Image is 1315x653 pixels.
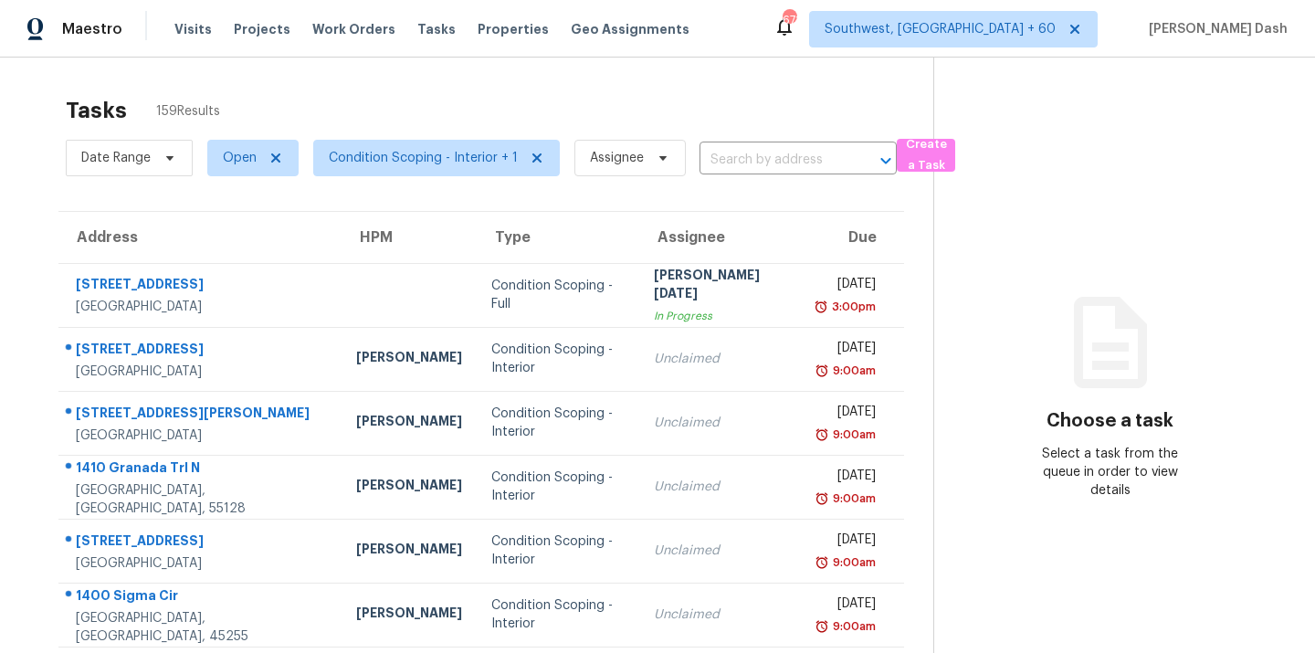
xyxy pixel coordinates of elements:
span: Geo Assignments [571,20,689,38]
th: Assignee [639,212,804,263]
span: Southwest, [GEOGRAPHIC_DATA] + 60 [825,20,1056,38]
img: Overdue Alarm Icon [815,553,829,572]
input: Search by address [700,146,846,174]
div: 671 [783,11,795,29]
span: Properties [478,20,549,38]
div: [PERSON_NAME] [356,476,462,499]
div: [STREET_ADDRESS] [76,275,327,298]
div: Select a task from the queue in order to view details [1023,445,1198,500]
th: Due [805,212,905,263]
div: 9:00am [829,426,876,444]
th: Type [477,212,639,263]
div: [GEOGRAPHIC_DATA] [76,363,327,381]
h2: Tasks [66,101,127,120]
div: [PERSON_NAME] [356,348,462,371]
span: Condition Scoping - Interior + 1 [329,149,518,167]
div: 1400 Sigma Cir [76,586,327,609]
div: [DATE] [819,531,877,553]
span: [PERSON_NAME] Dash [1141,20,1288,38]
div: [DATE] [819,275,877,298]
div: [DATE] [819,467,877,490]
div: Unclaimed [654,542,789,560]
img: Overdue Alarm Icon [815,426,829,444]
span: Create a Task [906,134,946,176]
div: Unclaimed [654,606,789,624]
div: 9:00am [829,490,876,508]
div: Condition Scoping - Full [491,277,625,313]
div: [PERSON_NAME][DATE] [654,266,789,307]
div: [PERSON_NAME] [356,604,462,627]
div: Condition Scoping - Interior [491,469,625,505]
div: Condition Scoping - Interior [491,596,625,633]
div: [PERSON_NAME] [356,540,462,563]
div: Condition Scoping - Interior [491,405,625,441]
span: Projects [234,20,290,38]
button: Create a Task [897,139,955,172]
img: Overdue Alarm Icon [814,298,828,316]
div: [STREET_ADDRESS] [76,340,327,363]
h3: Choose a task [1047,412,1173,430]
th: HPM [342,212,477,263]
div: [STREET_ADDRESS][PERSON_NAME] [76,404,327,427]
div: Condition Scoping - Interior [491,341,625,377]
span: 159 Results [156,102,220,121]
div: 3:00pm [828,298,876,316]
div: [GEOGRAPHIC_DATA] [76,298,327,316]
button: Open [873,148,899,174]
div: Condition Scoping - Interior [491,532,625,569]
div: [GEOGRAPHIC_DATA], [GEOGRAPHIC_DATA], 55128 [76,481,327,518]
div: Unclaimed [654,350,789,368]
div: [STREET_ADDRESS] [76,532,327,554]
span: Tasks [417,23,456,36]
div: [GEOGRAPHIC_DATA] [76,554,327,573]
div: [DATE] [819,595,877,617]
span: Assignee [590,149,644,167]
span: Visits [174,20,212,38]
div: [GEOGRAPHIC_DATA], [GEOGRAPHIC_DATA], 45255 [76,609,327,646]
span: Open [223,149,257,167]
div: 9:00am [829,362,876,380]
div: [DATE] [819,339,877,362]
div: Unclaimed [654,478,789,496]
span: Work Orders [312,20,395,38]
div: [GEOGRAPHIC_DATA] [76,427,327,445]
div: [PERSON_NAME] [356,412,462,435]
div: [DATE] [819,403,877,426]
img: Overdue Alarm Icon [815,617,829,636]
div: In Progress [654,307,789,325]
img: Overdue Alarm Icon [815,490,829,508]
span: Date Range [81,149,151,167]
div: 9:00am [829,553,876,572]
div: Unclaimed [654,414,789,432]
img: Overdue Alarm Icon [815,362,829,380]
div: 9:00am [829,617,876,636]
th: Address [58,212,342,263]
div: 1410 Granada Trl N [76,458,327,481]
span: Maestro [62,20,122,38]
